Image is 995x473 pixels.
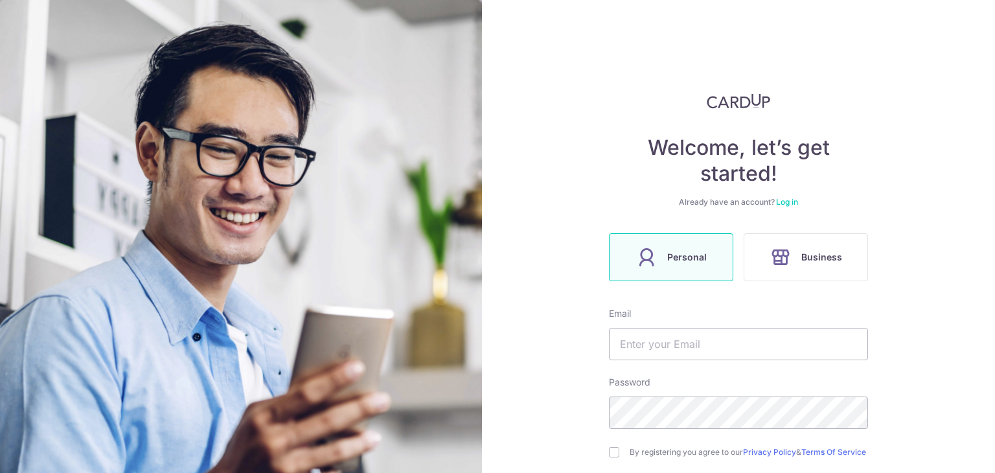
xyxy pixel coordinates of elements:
h4: Welcome, let’s get started! [609,135,868,187]
label: Password [609,376,650,389]
div: Already have an account? [609,197,868,207]
span: Personal [667,249,707,265]
a: Business [738,233,873,281]
img: CardUp Logo [707,93,770,109]
span: Business [801,249,842,265]
label: Email [609,307,631,320]
a: Privacy Policy [743,447,796,457]
a: Terms Of Service [801,447,866,457]
input: Enter your Email [609,328,868,360]
label: By registering you agree to our & [630,447,868,457]
a: Log in [776,197,798,207]
a: Personal [604,233,738,281]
